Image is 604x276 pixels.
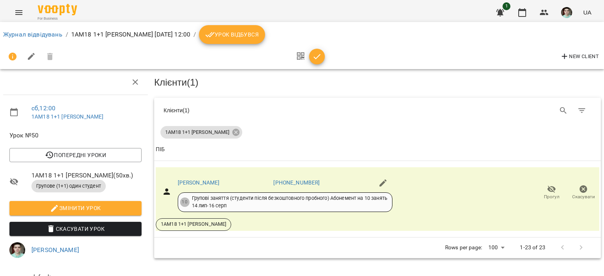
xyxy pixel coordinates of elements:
a: [PERSON_NAME] [178,179,220,186]
span: Урок №50 [9,131,142,140]
button: Урок відбувся [199,25,265,44]
button: Фільтр [573,101,591,120]
div: 1АМ18 1+1 [PERSON_NAME] [160,126,242,139]
img: Voopty Logo [38,4,77,15]
button: Скасувати Урок [9,222,142,236]
a: сб , 12:00 [31,104,55,112]
a: [PHONE_NUMBER] [273,179,320,186]
div: Sort [156,145,165,154]
button: Скасувати [567,182,599,204]
a: 1АМ18 1+1 [PERSON_NAME] [31,113,103,120]
span: 1АМ18 1+1 [PERSON_NAME] [156,221,231,228]
span: Змінити урок [16,203,135,213]
div: Table Toolbar [154,98,601,123]
span: Прогул [544,194,560,200]
span: Групове (1+1) один студент [31,183,106,190]
span: Урок відбувся [205,30,259,39]
button: Змінити урок [9,201,142,215]
button: Menu [9,3,28,22]
a: [PERSON_NAME] [31,246,79,254]
nav: breadcrumb [3,25,601,44]
span: 1АМ18 1+1 [PERSON_NAME] ( 50 хв. ) [31,171,142,180]
button: Прогул [536,182,567,204]
li: / [193,30,196,39]
span: Скасувати [572,194,595,200]
div: Групові заняття (студенти після безкоштовного пробного) Абонемент на 10 занять 14 лип - 16 серп [192,195,388,209]
span: 1АМ18 1+1 [PERSON_NAME] [160,129,234,136]
h3: Клієнти ( 1 ) [154,77,601,88]
img: 8482cb4e613eaef2b7d25a10e2b5d949.jpg [561,7,572,18]
span: For Business [38,16,77,21]
p: 1АМ18 1+1 [PERSON_NAME] [DATE] 12:00 [71,30,190,39]
span: New Client [560,52,599,61]
span: Попередні уроки [16,150,135,160]
span: ПІБ [156,145,599,154]
p: 1-23 of 23 [520,244,545,252]
li: / [66,30,68,39]
button: Search [554,101,573,120]
p: Rows per page: [445,244,482,252]
img: 8482cb4e613eaef2b7d25a10e2b5d949.jpg [9,242,25,258]
button: New Client [558,50,601,63]
a: Журнал відвідувань [3,31,63,38]
button: UA [580,5,595,20]
div: 100 [485,242,507,253]
div: Клієнти ( 1 ) [164,106,372,114]
div: ПІБ [156,145,165,154]
span: UA [583,8,591,16]
div: 10 [180,197,190,207]
span: Скасувати Урок [16,224,135,234]
button: Попередні уроки [9,148,142,162]
span: 1 [503,2,510,10]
